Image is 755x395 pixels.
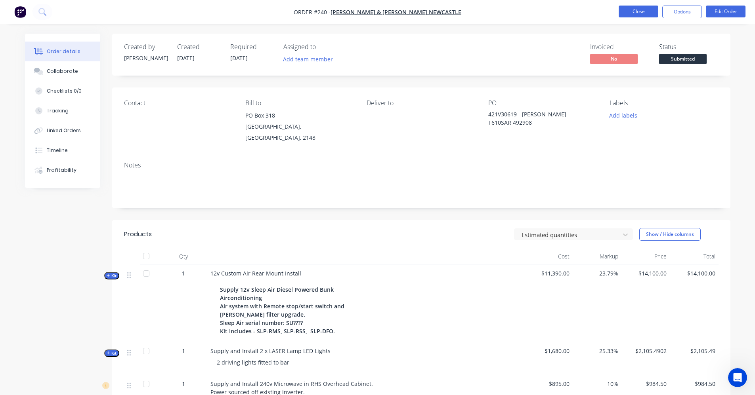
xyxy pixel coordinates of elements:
button: Kit [104,349,119,357]
div: Markup [573,249,621,264]
span: [DATE] [177,54,195,62]
div: Bill to [245,99,354,107]
span: $895.00 [528,380,570,388]
div: [PERSON_NAME] [124,54,168,62]
div: Tracking [47,107,69,114]
span: $14,100.00 [673,269,715,277]
div: PO [488,99,597,107]
button: Checklists 0/0 [25,81,100,101]
button: Add team member [279,54,337,65]
button: Linked Orders [25,121,100,141]
span: 23.79% [576,269,618,277]
button: Submitted [659,54,707,66]
span: 2 driving lights fitted to bar [217,359,289,366]
button: Show / Hide columns [639,228,701,241]
span: Kit [107,273,117,279]
span: Kit [107,350,117,356]
span: $1,680.00 [528,347,570,355]
div: Collaborate [47,68,78,75]
button: Edit Order [706,6,745,17]
span: $984.50 [625,380,667,388]
span: 1 [182,380,185,388]
button: Add labels [605,110,642,121]
button: Close [619,6,658,17]
span: $11,390.00 [528,269,570,277]
span: 10% [576,380,618,388]
span: $14,100.00 [625,269,667,277]
div: Checklists 0/0 [47,87,82,95]
div: Required [230,43,274,51]
button: Add team member [283,54,337,65]
div: Cost [524,249,573,264]
span: No [590,54,638,64]
button: Order details [25,42,100,61]
a: [PERSON_NAME] & [PERSON_NAME] Newcastle [331,8,461,16]
span: Supply and Install 2 x LASER Lamp LED Lights [210,347,331,355]
div: Deliver to [367,99,475,107]
span: [DATE] [230,54,248,62]
div: Contact [124,99,233,107]
span: $2,105.49 [673,347,715,355]
div: PO Box 318[GEOGRAPHIC_DATA], [GEOGRAPHIC_DATA], 2148 [245,110,354,143]
div: PO Box 318 [245,110,354,121]
button: Tracking [25,101,100,121]
span: 1 [182,347,185,355]
div: Created [177,43,221,51]
button: Kit [104,272,119,279]
div: Created by [124,43,168,51]
div: Invoiced [590,43,650,51]
div: Labels [610,99,718,107]
div: Profitability [47,167,76,174]
div: Status [659,43,719,51]
iframe: Intercom live chat [728,368,747,387]
button: Profitability [25,160,100,180]
button: Options [662,6,702,18]
button: Collaborate [25,61,100,81]
div: Assigned to [283,43,363,51]
div: Timeline [47,147,68,154]
span: $2,105.4902 [625,347,667,355]
button: Timeline [25,141,100,160]
div: Price [621,249,670,264]
img: Factory [14,6,26,18]
div: Qty [160,249,207,264]
div: Total [670,249,719,264]
div: Order details [47,48,80,55]
div: Notes [124,161,719,169]
span: 12v Custom Air Rear Mount Install [210,270,301,277]
span: Submitted [659,54,707,64]
span: 1 [182,269,185,277]
span: 25.33% [576,347,618,355]
span: Order #240 - [294,8,331,16]
div: Products [124,230,152,239]
div: Supply 12v Sleep Air Diesel Powered Bunk Airconditioning Air system with Remote stop/start switch... [220,284,378,337]
span: $984.50 [673,380,715,388]
div: 421V30619 - [PERSON_NAME] T610SAR 492908 [488,110,587,127]
div: Linked Orders [47,127,81,134]
div: [GEOGRAPHIC_DATA], [GEOGRAPHIC_DATA], 2148 [245,121,354,143]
